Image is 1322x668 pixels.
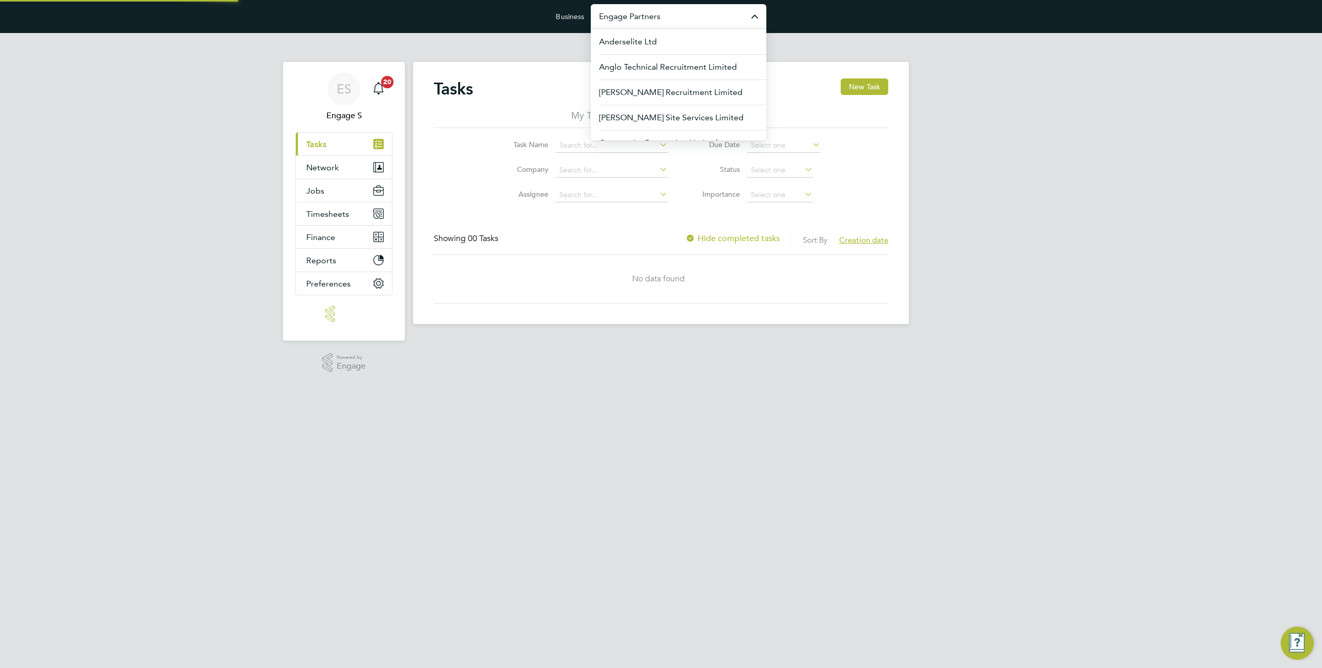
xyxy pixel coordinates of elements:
[283,62,405,341] nav: Main navigation
[295,306,392,322] a: Go to home page
[337,353,366,362] span: Powered by
[556,12,584,21] label: Business
[747,188,813,202] input: Select one
[599,36,657,48] span: Anderselite Ltd
[368,72,389,105] a: 20
[556,138,668,153] input: Search for...
[306,232,335,242] span: Finance
[747,138,821,153] input: Select one
[306,186,324,196] span: Jobs
[599,61,737,73] span: Anglo Technical Recruitment Limited
[337,362,366,371] span: Engage
[296,202,392,225] button: Timesheets
[599,86,743,99] span: [PERSON_NAME] Recruitment Limited
[747,163,813,178] input: Select one
[694,189,740,199] label: Importance
[381,76,394,88] span: 20
[296,249,392,272] button: Reports
[296,156,392,179] button: Network
[556,188,668,202] input: Search for...
[694,140,740,149] label: Due Date
[1281,627,1314,660] button: Engage Resource Center
[322,353,366,373] a: Powered byEngage
[468,233,498,244] span: 00 Tasks
[337,82,351,96] span: ES
[434,78,473,99] h2: Tasks
[306,163,339,172] span: Network
[306,139,326,149] span: Tasks
[502,189,548,199] label: Assignee
[295,109,392,122] span: Engage S
[841,78,888,95] button: New Task
[434,274,883,284] div: No data found
[803,235,827,245] label: Sort By
[571,109,608,128] li: My Tasks
[694,165,740,174] label: Status
[295,72,392,122] a: ESEngage S
[306,256,336,265] span: Reports
[296,179,392,202] button: Jobs
[502,140,548,149] label: Task Name
[434,233,500,244] div: Showing
[502,165,548,174] label: Company
[306,209,349,219] span: Timesheets
[325,306,363,322] img: engage-logo-retina.png
[839,235,888,245] span: Creation date
[685,233,780,244] label: Hide completed tasks
[599,137,718,149] span: Community Resourcing Limited
[296,133,392,155] a: Tasks
[306,279,351,289] span: Preferences
[296,272,392,295] button: Preferences
[599,112,744,124] span: [PERSON_NAME] Site Services Limited
[556,163,668,178] input: Search for...
[296,226,392,248] button: Finance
